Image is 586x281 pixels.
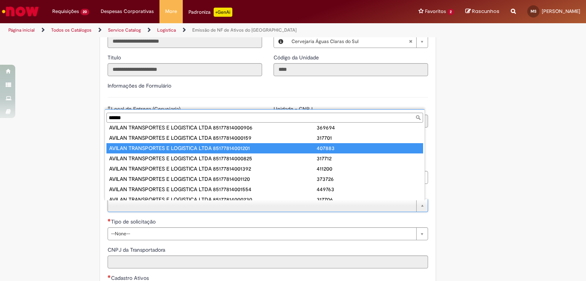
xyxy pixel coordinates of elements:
div: 317706 [317,196,420,203]
div: AVILAN TRANSPORTES E LOGISTICA LTDA [109,124,213,131]
div: 85177814001392 [213,165,317,172]
ul: Transportadora [105,124,425,200]
div: 85177814001201 [213,144,317,152]
div: 85177814000825 [213,155,317,162]
div: 85177814000906 [213,124,317,131]
div: 411200 [317,165,420,172]
div: AVILAN TRANSPORTES E LOGISTICA LTDA [109,155,213,162]
div: 407883 [317,144,420,152]
div: 373726 [317,175,420,183]
div: AVILAN TRANSPORTES E LOGISTICA LTDA [109,134,213,142]
div: 85177814001120 [213,175,317,183]
div: 317701 [317,134,420,142]
div: 449763 [317,185,420,193]
div: AVILAN TRANSPORTES E LOGISTICA LTDA [109,185,213,193]
div: 317712 [317,155,420,162]
div: 85177814000230 [213,196,317,203]
div: AVILAN TRANSPORTES E LOGISTICA LTDA [109,175,213,183]
div: AVILAN TRANSPORTES E LOGISTICA LTDA [109,165,213,172]
div: 85177814001554 [213,185,317,193]
div: 85177814000159 [213,134,317,142]
div: AVILAN TRANSPORTES E LOGISTICA LTDA [109,144,213,152]
div: AVILAN TRANSPORTES E LOGISTICA LTDA [109,196,213,203]
div: 369694 [317,124,420,131]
